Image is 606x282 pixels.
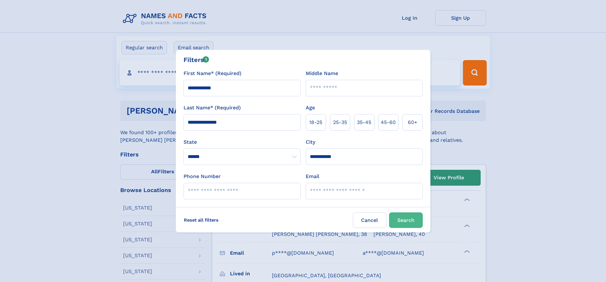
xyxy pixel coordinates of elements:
label: Cancel [353,212,387,228]
span: 18‑25 [309,119,322,126]
label: Middle Name [306,70,338,77]
span: 25‑35 [333,119,347,126]
label: State [184,138,301,146]
label: Reset all filters [180,212,223,228]
label: City [306,138,315,146]
span: 60+ [408,119,417,126]
label: Phone Number [184,173,221,180]
label: Age [306,104,315,112]
div: Filters [184,55,209,65]
label: Last Name* (Required) [184,104,241,112]
button: Search [389,212,423,228]
span: 45‑60 [381,119,396,126]
label: Email [306,173,319,180]
span: 35‑45 [357,119,371,126]
label: First Name* (Required) [184,70,241,77]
